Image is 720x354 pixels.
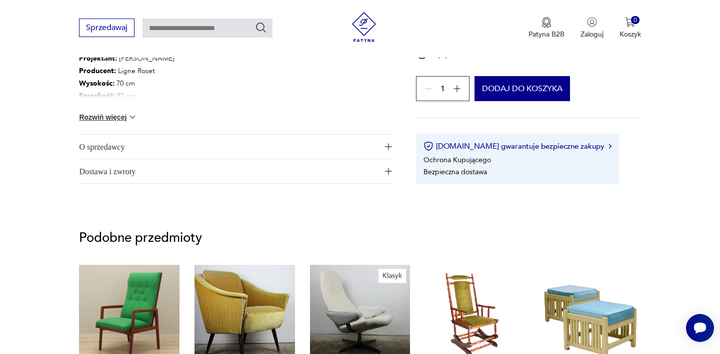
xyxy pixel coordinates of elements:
p: 70 cm [79,77,219,90]
div: 0 [631,16,639,25]
button: 0Koszyk [619,17,641,39]
p: Koszyk [619,30,641,39]
button: Patyna B2B [528,17,564,39]
p: Zaloguj [580,30,603,39]
li: Bezpieczna dostawa [423,167,487,176]
img: Ikona certyfikatu [423,141,433,151]
a: Ikona medaluPatyna B2B [528,17,564,39]
img: Patyna - sklep z meblami i dekoracjami vintage [349,12,379,42]
img: Ikona koszyka [625,17,635,27]
img: chevron down [127,112,137,122]
button: Ikona plusaDostawa i zwroty [79,159,392,183]
p: Podobne przedmioty [79,232,640,244]
b: Producent : [79,66,116,76]
img: Ikona medalu [541,17,551,28]
b: Projektant : [79,54,117,63]
a: Sprzedawaj [79,25,134,32]
button: Rozwiń więcej [79,112,137,122]
p: Patyna B2B [528,30,564,39]
b: Szerokość : [79,91,115,101]
img: Ikona strzałki w prawo [608,144,611,149]
p: 87 cm [79,90,219,102]
button: Dodaj do koszyka [474,76,570,101]
span: O sprzedawcy [79,135,378,159]
button: Ikona plusaO sprzedawcy [79,135,392,159]
p: Ligne Roset [79,65,219,77]
span: Dostawa i zwroty [79,159,378,183]
img: Ikonka użytkownika [587,17,597,27]
b: Wysokośc : [79,79,114,88]
iframe: Smartsupp widget button [686,314,714,342]
li: Ochrona Kupującego [423,155,491,164]
img: Ikona plusa [385,168,392,175]
span: 1 [440,85,445,92]
button: Sprzedawaj [79,19,134,37]
p: [PERSON_NAME] [79,52,219,65]
button: [DOMAIN_NAME] gwarantuje bezpieczne zakupy [423,141,611,151]
img: Ikona plusa [385,143,392,150]
button: Zaloguj [580,17,603,39]
button: Szukaj [255,22,267,34]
